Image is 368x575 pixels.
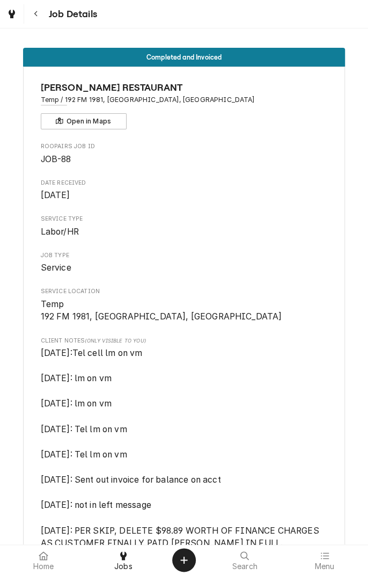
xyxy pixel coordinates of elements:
div: Roopairs Job ID [41,142,328,165]
span: Date Received [41,189,328,202]
span: Address [41,95,328,105]
div: Client Information [41,81,328,129]
span: Jobs [114,562,133,571]
span: Temp 192 FM 1981, [GEOGRAPHIC_DATA], [GEOGRAPHIC_DATA] [41,299,282,322]
a: Menu [285,547,364,573]
a: Go to Jobs [2,4,21,24]
button: Open in Maps [41,113,127,129]
span: Job Details [46,7,97,21]
span: Menu [314,562,334,571]
span: Client Notes [41,337,328,345]
div: Service Location [41,287,328,323]
span: [DATE] [41,190,70,200]
div: Service Type [41,215,328,238]
span: Service Location [41,298,328,323]
span: Search [232,562,257,571]
a: Search [205,547,284,573]
span: (Only Visible to You) [85,338,145,344]
span: JOB-88 [41,154,71,164]
a: Jobs [84,547,163,573]
span: Service Type [41,225,328,238]
span: Date Received [41,179,328,187]
button: Create Object [172,548,196,572]
div: Status [23,48,345,67]
span: Service Type [41,215,328,223]
span: Job Type [41,261,328,274]
span: Name [41,81,328,95]
span: Service Location [41,287,328,296]
a: Home [4,547,83,573]
span: Roopairs Job ID [41,142,328,151]
span: Service [41,263,71,273]
span: Labor/HR [41,227,79,237]
span: Job Type [41,251,328,260]
span: Completed and Invoiced [146,54,222,61]
span: Home [33,562,54,571]
div: Date Received [41,179,328,202]
div: Job Type [41,251,328,274]
span: Roopairs Job ID [41,153,328,166]
button: Navigate back [26,4,46,24]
